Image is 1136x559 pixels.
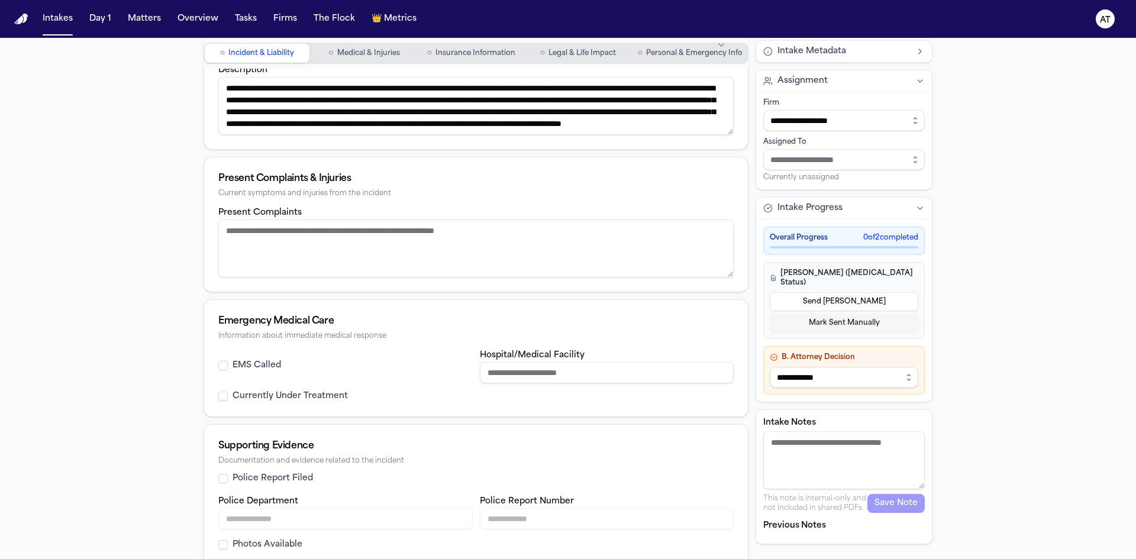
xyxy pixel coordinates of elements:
[14,14,28,25] img: Finch Logo
[763,110,925,131] input: Select firm
[770,353,918,362] h4: B. Attorney Decision
[777,75,828,87] span: Assignment
[756,198,932,219] button: Intake Progress
[526,44,631,63] button: Go to Legal & Life Impact
[38,8,78,30] button: Intakes
[218,189,734,198] div: Current symptoms and injuries from the incident
[328,47,333,59] span: ○
[756,70,932,92] button: Assignment
[777,46,846,57] span: Intake Metadata
[770,233,828,243] span: Overall Progress
[419,44,524,63] button: Go to Insurance Information
[233,539,302,551] label: Photos Available
[480,351,585,360] label: Hospital/Medical Facility
[218,497,298,506] label: Police Department
[173,8,223,30] button: Overview
[218,332,734,341] div: Information about immediate medical response
[233,390,348,402] label: Currently Under Treatment
[218,77,734,135] textarea: Incident description
[220,47,225,59] span: ○
[638,47,643,59] span: ○
[367,8,421,30] button: crownMetrics
[427,47,431,59] span: ○
[770,314,918,332] button: Mark Sent Manually
[218,219,734,277] textarea: Present complaints
[218,508,473,529] input: Police department
[763,417,925,429] label: Intake Notes
[218,439,734,453] div: Supporting Evidence
[218,457,734,466] div: Documentation and evidence related to the incident
[548,49,616,58] span: Legal & Life Impact
[863,233,918,243] span: 0 of 2 completed
[480,362,734,383] input: Hospital or medical facility
[763,149,925,170] input: Assign to staff member
[763,173,839,182] span: Currently unassigned
[218,66,267,75] label: Description
[233,360,281,371] label: EMS Called
[646,49,743,58] span: Personal & Emergency Info
[756,41,932,62] button: Intake Metadata
[763,520,925,532] p: Previous Notes
[228,49,294,58] span: Incident & Liability
[205,44,309,63] button: Go to Incident & Liability
[218,208,302,217] label: Present Complaints
[14,14,28,25] a: Home
[230,8,262,30] button: Tasks
[770,269,918,287] h4: [PERSON_NAME] ([MEDICAL_DATA] Status)
[480,508,734,529] input: Police report number
[218,314,734,328] div: Emergency Medical Care
[309,8,360,30] button: The Flock
[312,44,417,63] button: Go to Medical & Injuries
[123,8,166,30] button: Matters
[85,8,116,30] button: Day 1
[233,473,313,484] label: Police Report Filed
[763,98,925,108] div: Firm
[218,172,734,186] div: Present Complaints & Injuries
[435,49,515,58] span: Insurance Information
[763,137,925,147] div: Assigned To
[763,431,925,489] textarea: Intake notes
[269,8,302,30] button: Firms
[770,292,918,311] button: Send [PERSON_NAME]
[633,44,747,63] button: Go to Personal & Emergency Info
[540,47,545,59] span: ○
[777,202,843,214] span: Intake Progress
[480,497,574,506] label: Police Report Number
[763,494,867,513] p: This note is internal-only and not included in shared PDFs.
[337,49,400,58] span: Medical & Injuries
